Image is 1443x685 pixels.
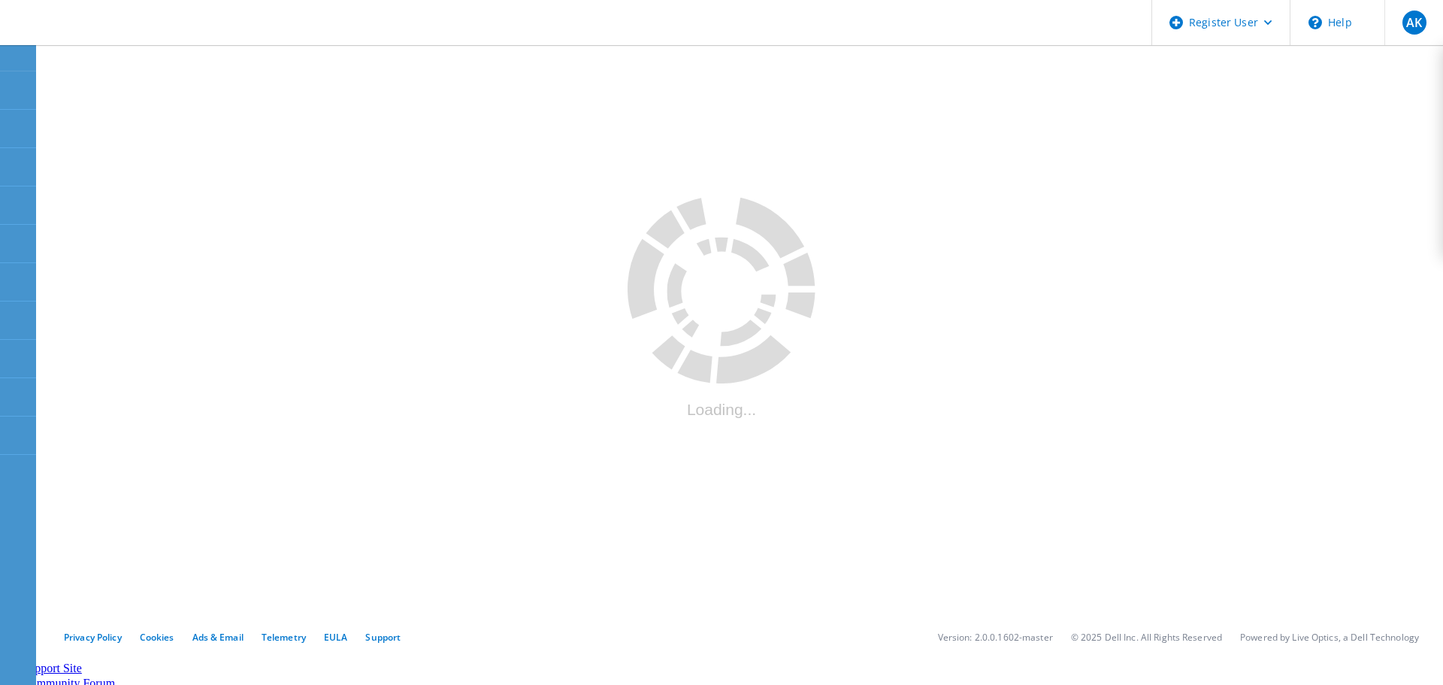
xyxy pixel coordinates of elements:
li: © 2025 Dell Inc. All Rights Reserved [1071,631,1222,644]
span: AK [1406,17,1422,29]
a: Ads & Email [192,631,244,644]
a: Support [365,631,401,644]
svg: \n [1308,16,1322,29]
div: Loading... [628,401,815,419]
a: Cookies [140,631,174,644]
a: Support Site [22,662,82,674]
a: Telemetry [262,631,306,644]
a: Live Optics Dashboard [15,29,177,42]
a: EULA [324,631,347,644]
a: Privacy Policy [64,631,122,644]
li: Powered by Live Optics, a Dell Technology [1240,631,1419,644]
li: Version: 2.0.0.1602-master [938,631,1053,644]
